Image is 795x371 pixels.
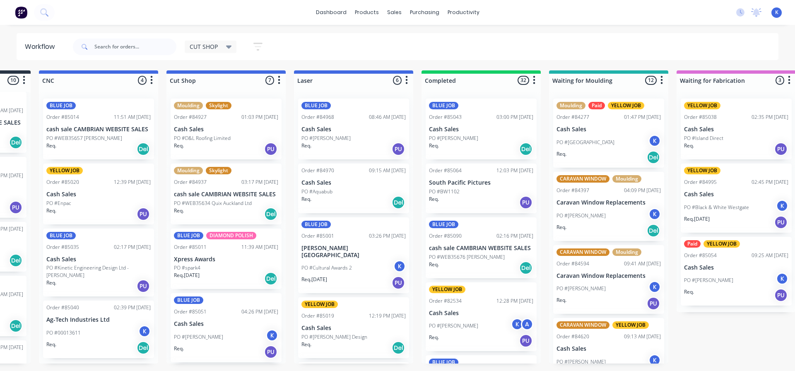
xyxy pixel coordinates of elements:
div: 03:00 PM [DATE] [496,113,533,121]
p: Cash Sales [684,126,788,133]
div: PaidYELLOW JOBOrder #8505409:25 AM [DATE]Cash SalesPO #[PERSON_NAME]KReq.PU [681,237,792,306]
div: PU [519,334,532,347]
div: MouldingSkylightOrder #8492701:03 PM [DATE]Cash SalesPO #D&L Roofing LimitedReq.PU [171,99,282,159]
p: PO #D&L Roofing Limited [174,135,231,142]
div: 09:25 AM [DATE] [752,252,788,259]
p: Req. [556,150,566,158]
div: DIAMOND POLISH [206,232,256,239]
p: PO #[PERSON_NAME] [684,277,733,284]
div: 12:39 PM [DATE] [114,178,151,186]
p: Req. [46,207,56,214]
div: Order #85014 [46,113,79,121]
div: K [648,135,661,147]
div: Del [392,341,405,354]
div: 02:45 PM [DATE] [752,178,788,186]
div: Order #85054 [684,252,717,259]
div: K [266,329,278,342]
div: PU [264,142,277,156]
div: YELLOW JOB [46,167,83,174]
p: PO #[PERSON_NAME] [174,333,223,341]
div: BLUE JOB [429,359,458,366]
div: Order #85043 [429,113,462,121]
p: Caravan Window Replacements [556,272,661,279]
div: Order #8504002:39 PM [DATE]Ag-Tech Industries LtdPO #00013611KReq.Del [43,301,154,358]
div: YELLOW JOBOrder #8253412:28 PM [DATE]Cash SalesPO #[PERSON_NAME]KAReq.PU [426,282,537,352]
div: 03:17 PM [DATE] [241,178,278,186]
div: K [648,208,661,220]
p: PO #[PERSON_NAME] [429,322,478,330]
p: Req. [684,288,694,296]
div: Order #85040 [46,304,79,311]
p: PO #BW1102 [429,188,460,195]
div: 12:19 PM [DATE] [369,312,406,320]
p: Cash Sales [429,126,533,133]
div: YELLOW JOB [684,167,720,174]
p: PO #00013611 [46,329,81,337]
div: 09:41 AM [DATE] [624,260,661,267]
div: YELLOW JOB [612,321,649,329]
p: PO #[PERSON_NAME] [556,285,606,292]
div: 09:13 AM [DATE] [624,333,661,340]
p: PO #Kinetic Engineering Design Ltd - [PERSON_NAME] [46,264,151,279]
div: YELLOW JOBOrder #8502012:39 PM [DATE]Cash SalesPO #EnpacReq.PU [43,164,154,224]
div: K [648,281,661,293]
p: Req. [556,296,566,304]
p: Cash Sales [46,256,151,263]
div: K [776,272,788,285]
div: PU [774,216,788,229]
input: Search for orders... [94,39,176,55]
div: BLUE JOBOrder #8504303:00 PM [DATE]Cash SalesPO #[PERSON_NAME]Req.Del [426,99,537,159]
p: Req. [301,341,311,348]
div: Order #85038 [684,113,717,121]
div: PU [647,297,660,310]
p: Xpress Awards [174,256,278,263]
div: YELLOW JOB [301,301,338,308]
p: Req. [429,142,439,149]
div: Paid [588,102,605,109]
div: K [138,325,151,337]
div: BLUE JOBDIAMOND POLISHOrder #8501111:39 AM [DATE]Xpress AwardsPO #spark4Req.[DATE]Del [171,229,282,289]
div: CARAVAN WINDOW [556,175,609,183]
p: PO #[PERSON_NAME] [301,135,351,142]
p: Req. [174,345,184,352]
div: YELLOW JOB [684,102,720,109]
div: Del [647,151,660,164]
div: 08:46 AM [DATE] [369,113,406,121]
p: PO #[PERSON_NAME] [556,358,606,366]
div: Moulding [174,102,203,109]
div: Del [647,224,660,237]
p: Cash Sales [556,345,661,352]
div: 02:16 PM [DATE] [496,232,533,240]
div: BLUE JOBOrder #8505104:26 PM [DATE]Cash SalesPO #[PERSON_NAME]KReq.PU [171,293,282,362]
p: cash sale CAMBRIAN WEBSITE SALES [429,245,533,252]
p: PO #[PERSON_NAME] Design [301,333,367,341]
p: PO #Black & White Westgate [684,204,749,211]
div: Del [519,261,532,275]
div: Del [137,341,150,354]
p: cash sale CAMBRIAN WEBSITE SALES [174,191,278,198]
p: PO #spark4 [174,264,200,272]
div: Order #82534 [429,297,462,305]
p: Cash Sales [684,264,788,271]
div: YELLOW JOBOrder #8501912:19 PM [DATE]Cash SalesPO #[PERSON_NAME] DesignReq.Del [298,297,409,358]
div: Del [264,272,277,285]
div: BLUE JOB [429,221,458,228]
div: Moulding [612,175,641,183]
p: PO #WEB35657 [PERSON_NAME] [46,135,122,142]
div: Order #84968 [301,113,334,121]
div: BLUE JOB [174,232,203,239]
div: Order #84594 [556,260,589,267]
div: Del [9,136,22,149]
div: PU [774,289,788,302]
div: PU [137,207,150,221]
div: K [648,354,661,366]
div: CARAVAN WINDOW [556,321,609,329]
p: PO #[GEOGRAPHIC_DATA] [556,139,614,146]
div: 12:28 PM [DATE] [496,297,533,305]
div: PU [392,142,405,156]
div: K [511,318,523,330]
div: Order #8506412:03 PM [DATE]South Pacific PicturesPO #BW1102Req.PU [426,164,537,213]
div: BLUE JOB [174,296,203,304]
div: PU [392,276,405,289]
p: PO #Cultural Awards 2 [301,264,352,272]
